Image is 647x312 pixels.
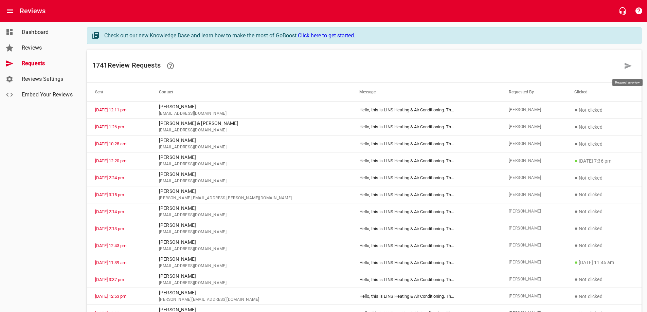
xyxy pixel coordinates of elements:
[574,107,578,113] span: ●
[22,44,73,52] span: Reviews
[574,141,578,147] span: ●
[631,3,647,19] button: Support Portal
[351,220,500,237] td: Hello, this is LINS Heating & Air Conditioning. Th ...
[95,158,126,163] a: [DATE] 12:20 pm
[95,107,126,112] a: [DATE] 12:11 pm
[22,59,73,68] span: Requests
[159,280,343,287] span: [EMAIL_ADDRESS][DOMAIN_NAME]
[104,32,634,40] div: Check out our new Knowledge Base and learn how to make the most of GoBoost.
[159,103,343,110] p: [PERSON_NAME]
[509,158,558,164] span: [PERSON_NAME]
[509,242,558,249] span: [PERSON_NAME]
[509,208,558,215] span: [PERSON_NAME]
[95,294,126,299] a: [DATE] 12:53 pm
[351,203,500,220] td: Hello, this is LINS Heating & Air Conditioning. Th ...
[20,5,46,16] h6: Reviews
[574,293,578,299] span: ●
[509,107,558,113] span: [PERSON_NAME]
[574,225,578,232] span: ●
[159,137,343,144] p: [PERSON_NAME]
[159,144,343,151] span: [EMAIL_ADDRESS][DOMAIN_NAME]
[95,226,124,231] a: [DATE] 2:13 pm
[159,205,343,212] p: [PERSON_NAME]
[159,161,343,168] span: [EMAIL_ADDRESS][DOMAIN_NAME]
[22,91,73,99] span: Embed Your Reviews
[351,237,500,254] td: Hello, this is LINS Heating & Air Conditioning. Th ...
[509,276,558,283] span: [PERSON_NAME]
[509,225,558,232] span: [PERSON_NAME]
[509,141,558,147] span: [PERSON_NAME]
[159,222,343,229] p: [PERSON_NAME]
[95,243,126,248] a: [DATE] 12:43 pm
[574,124,578,130] span: ●
[159,110,343,117] span: [EMAIL_ADDRESS][DOMAIN_NAME]
[159,120,343,127] p: [PERSON_NAME] & [PERSON_NAME]
[95,260,126,265] a: [DATE] 11:39 am
[574,157,633,165] p: [DATE] 7:36 pm
[22,75,73,83] span: Reviews Settings
[159,246,343,253] span: [EMAIL_ADDRESS][DOMAIN_NAME]
[159,229,343,236] span: [EMAIL_ADDRESS][DOMAIN_NAME]
[95,124,124,129] a: [DATE] 1:26 pm
[162,58,179,74] a: Learn how requesting reviews can improve your online presence
[574,158,578,164] span: ●
[351,288,500,305] td: Hello, this is LINS Heating & Air Conditioning. Th ...
[509,175,558,181] span: [PERSON_NAME]
[509,124,558,130] span: [PERSON_NAME]
[351,82,500,102] th: Message
[351,186,500,203] td: Hello, this is LINS Heating & Air Conditioning. Th ...
[509,259,558,266] span: [PERSON_NAME]
[159,296,343,303] span: [PERSON_NAME][EMAIL_ADDRESS][DOMAIN_NAME]
[574,175,578,181] span: ●
[159,263,343,270] span: [EMAIL_ADDRESS][DOMAIN_NAME]
[159,273,343,280] p: [PERSON_NAME]
[351,118,500,135] td: Hello, this is LINS Heating & Air Conditioning. Th ...
[574,190,633,199] p: Not clicked
[351,102,500,118] td: Hello, this is LINS Heating & Air Conditioning. Th ...
[351,254,500,271] td: Hello, this is LINS Heating & Air Conditioning. Th ...
[159,154,343,161] p: [PERSON_NAME]
[574,259,578,265] span: ●
[574,242,578,249] span: ●
[574,208,578,215] span: ●
[159,127,343,134] span: [EMAIL_ADDRESS][DOMAIN_NAME]
[351,271,500,288] td: Hello, this is LINS Heating & Air Conditioning. Th ...
[95,141,126,146] a: [DATE] 10:28 am
[95,175,124,180] a: [DATE] 2:24 pm
[351,152,500,169] td: Hello, this is LINS Heating & Air Conditioning. Th ...
[566,82,642,102] th: Clicked
[2,3,18,19] button: Open drawer
[574,292,633,300] p: Not clicked
[95,192,124,197] a: [DATE] 3:15 pm
[351,135,500,152] td: Hello, this is LINS Heating & Air Conditioning. Th ...
[574,241,633,250] p: Not clicked
[92,58,620,74] h6: 1741 Review Request s
[574,123,633,131] p: Not clicked
[298,32,355,39] a: Click here to get started.
[509,191,558,198] span: [PERSON_NAME]
[159,212,343,219] span: [EMAIL_ADDRESS][DOMAIN_NAME]
[22,28,73,36] span: Dashboard
[574,275,633,283] p: Not clicked
[159,171,343,178] p: [PERSON_NAME]
[574,106,633,114] p: Not clicked
[614,3,631,19] button: Live Chat
[574,191,578,198] span: ●
[159,188,343,195] p: [PERSON_NAME]
[574,174,633,182] p: Not clicked
[95,277,124,282] a: [DATE] 3:37 pm
[159,195,343,202] span: [PERSON_NAME][EMAIL_ADDRESS][PERSON_NAME][DOMAIN_NAME]
[574,207,633,216] p: Not clicked
[151,82,351,102] th: Contact
[159,239,343,246] p: [PERSON_NAME]
[159,178,343,185] span: [EMAIL_ADDRESS][DOMAIN_NAME]
[159,256,343,263] p: [PERSON_NAME]
[574,258,633,267] p: [DATE] 11:46 am
[509,293,558,300] span: [PERSON_NAME]
[501,82,567,102] th: Requested By
[159,289,343,296] p: [PERSON_NAME]
[87,82,151,102] th: Sent
[574,140,633,148] p: Not clicked
[574,224,633,233] p: Not clicked
[574,276,578,282] span: ●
